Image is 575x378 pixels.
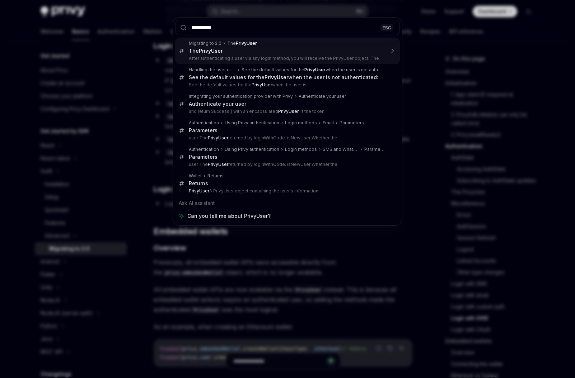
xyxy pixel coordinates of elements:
div: Handling the user object [189,67,236,73]
b: PrivyUser [189,188,209,193]
div: Ask AI assistant [175,197,400,210]
b: PrivyUser [199,48,223,54]
div: Authentication [189,120,219,126]
b: PrivyUser [252,82,272,87]
div: Using Privy authentication [225,120,279,126]
b: PrivyUser [208,135,228,140]
div: Authenticate your user [189,101,246,107]
p: After authenticating a user via any login method, you will receive the PrivyUser object. The [189,56,385,61]
div: Authentication [189,147,219,152]
div: See the default values for the when the user is not authenticated: [242,67,385,73]
div: Wallet [189,173,202,179]
p: A PrivyUser object containing the user's information. [189,188,385,194]
div: Email [323,120,334,126]
div: Returns [189,180,208,187]
div: SMS and WhatsApp [323,147,359,152]
div: Parameters [364,147,385,152]
div: Migrating to 2.0 [189,40,221,46]
b: PrivyUser [265,74,288,80]
div: Parameters [189,127,218,134]
p: user The returned by loginWithCode. isNewUser Whether the [189,135,385,141]
b: PrivyUser [236,40,257,46]
b: PrivyUser [278,109,298,114]
span: Can you tell me about PrivyUser? [187,212,271,220]
div: Parameters [340,120,364,126]
div: See the default values for the when the user is not authenticated: [189,74,378,81]
div: ESC [380,24,393,31]
div: Login methods [285,147,317,152]
div: Authenticate your user [299,94,346,99]
div: Using Privy authentication [225,147,279,152]
div: Integrating your authentication provider with Privy [189,94,293,99]
div: The [189,48,223,54]
b: PrivyUser [208,162,228,167]
div: Parameters [189,154,218,160]
div: The [227,40,257,46]
p: and return Success() with an encapsulated . If the token [189,109,385,114]
b: PrivyUser [304,67,326,72]
p: See the default values for the when the user is [189,82,385,88]
div: Login methods [285,120,317,126]
div: Returns [207,173,224,179]
p: user The returned by loginWithCode. isNewUser Whether the [189,162,385,167]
